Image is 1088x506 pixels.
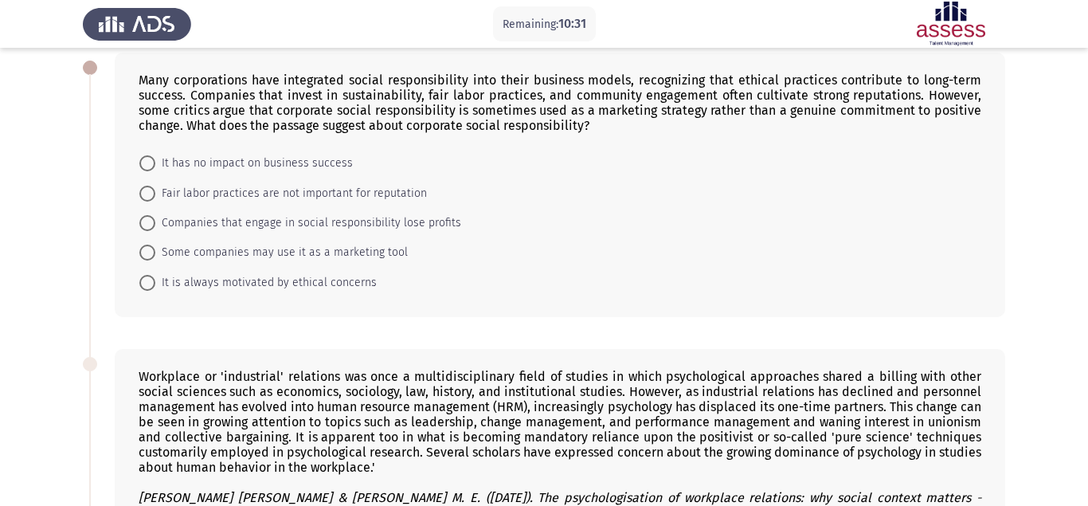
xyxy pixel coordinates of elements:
[558,16,586,31] span: 10:31
[139,73,981,133] div: Many corporations have integrated social responsibility into their business models, recognizing t...
[155,154,353,173] span: It has no impact on business success
[155,214,461,233] span: Companies that engage in social responsibility lose profits
[83,2,191,46] img: Assess Talent Management logo
[155,243,408,262] span: Some companies may use it as a marketing tool
[155,273,377,292] span: It is always motivated by ethical concerns
[155,184,427,203] span: Fair labor practices are not important for reputation
[503,14,586,34] p: Remaining:
[897,2,1005,46] img: Assessment logo of ASSESS English Language Assessment (3 Module) (Ad - IB)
